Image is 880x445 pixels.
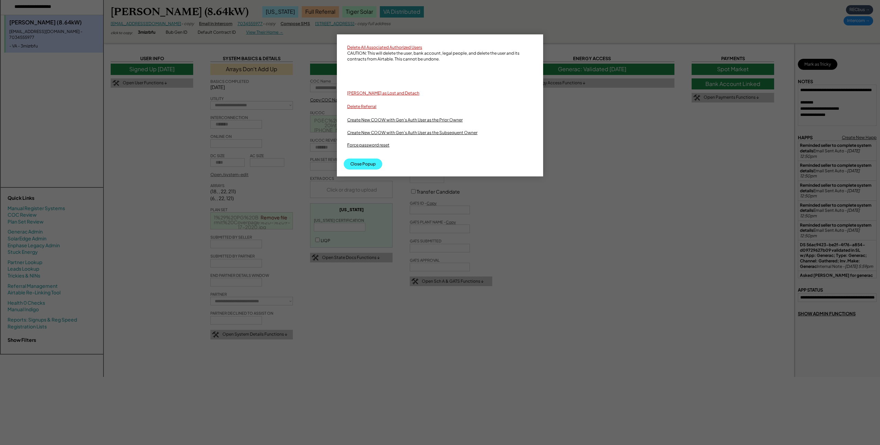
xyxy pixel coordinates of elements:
div: Create New COOW with Gen's Auth User as the Subsequent Owner [347,130,477,136]
div: Force password reset [347,142,389,148]
div: Create New COOW with Gen's Auth User as the Prior Owner [347,117,463,123]
div: Delete All Associated Authorized Users [347,45,422,51]
div: Delete Referral [347,104,376,110]
div: CAUTION: This will delete the user, bank account, legal people, and delete the user and its contr... [347,51,533,63]
div: [PERSON_NAME] as Lost and Detach [347,90,419,97]
button: Close Popup [344,159,382,170]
